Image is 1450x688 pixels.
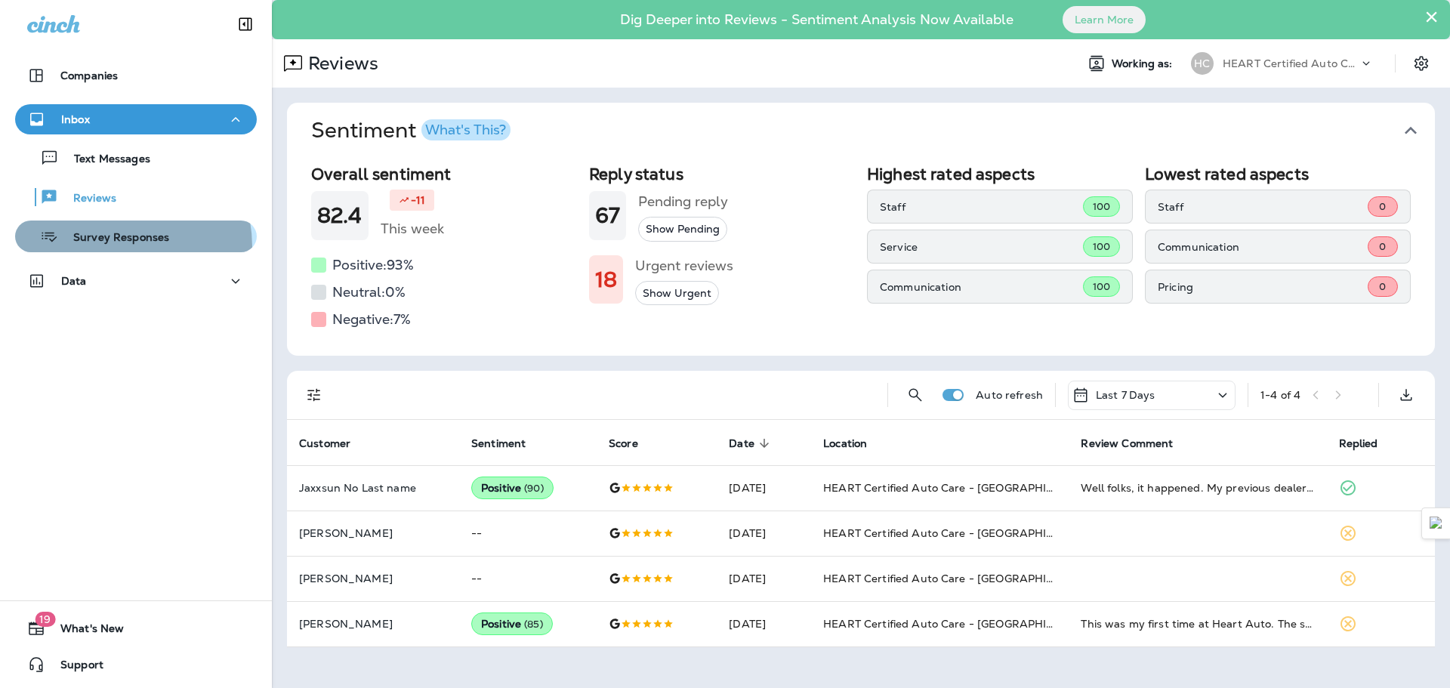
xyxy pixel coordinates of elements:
span: ( 85 ) [524,618,543,631]
p: Reviews [302,52,378,75]
button: Show Urgent [635,281,719,306]
button: What's This? [421,119,511,140]
td: -- [459,556,597,601]
div: HC [1191,52,1214,75]
p: Communication [1158,241,1368,253]
button: Search Reviews [900,380,930,410]
button: Reviews [15,181,257,213]
button: 19What's New [15,613,257,643]
button: Support [15,649,257,680]
button: Survey Responses [15,221,257,252]
span: Replied [1339,437,1378,450]
td: -- [459,511,597,556]
p: Staff [1158,201,1368,213]
span: HEART Certified Auto Care - [GEOGRAPHIC_DATA] [823,481,1094,495]
button: Show Pending [638,217,727,242]
span: 100 [1093,280,1110,293]
h1: 82.4 [317,203,362,228]
p: Survey Responses [58,231,169,245]
p: Companies [60,69,118,82]
h5: Urgent reviews [635,254,733,278]
h5: Positive: 93 % [332,253,414,277]
h5: Neutral: 0 % [332,280,406,304]
span: Customer [299,437,350,450]
span: 100 [1093,200,1110,213]
p: Jaxxsun No Last name [299,482,447,494]
p: Inbox [61,113,90,125]
p: Data [61,275,87,287]
h5: Negative: 7 % [332,307,411,332]
span: 100 [1093,240,1110,253]
button: Export as CSV [1391,380,1421,410]
button: Filters [299,380,329,410]
button: Settings [1408,50,1435,77]
button: Text Messages [15,142,257,174]
td: [DATE] [717,465,811,511]
p: Text Messages [59,153,150,167]
button: Collapse Sidebar [224,9,267,39]
h1: 18 [595,267,617,292]
span: Review Comment [1081,437,1173,450]
span: 19 [35,612,55,627]
p: Service [880,241,1083,253]
td: [DATE] [717,601,811,646]
h5: This week [381,217,444,241]
span: ( 90 ) [524,482,544,495]
span: 0 [1379,200,1386,213]
div: 1 - 4 of 4 [1260,389,1300,401]
div: What's This? [425,123,506,137]
span: HEART Certified Auto Care - [GEOGRAPHIC_DATA] [823,526,1094,540]
span: Score [609,437,638,450]
button: Inbox [15,104,257,134]
h5: Pending reply [638,190,728,214]
p: Dig Deeper into Reviews - Sentiment Analysis Now Available [576,17,1057,22]
span: Review Comment [1081,437,1192,450]
span: Sentiment [471,437,526,450]
span: 0 [1379,240,1386,253]
p: Auto refresh [976,389,1043,401]
td: [DATE] [717,556,811,601]
span: Date [729,437,774,450]
div: Well folks, it happened. My previous dealer serviced Audi A3. One morning on my way to work. My A... [1081,480,1314,495]
h2: Highest rated aspects [867,165,1133,184]
p: -11 [411,193,425,208]
p: [PERSON_NAME] [299,572,447,585]
p: Pricing [1158,281,1368,293]
div: Positive [471,612,553,635]
td: [DATE] [717,511,811,556]
h2: Overall sentiment [311,165,577,184]
p: Communication [880,281,1083,293]
span: Location [823,437,867,450]
img: Detect Auto [1430,517,1443,530]
p: Last 7 Days [1096,389,1155,401]
span: Sentiment [471,437,545,450]
p: [PERSON_NAME] [299,618,447,630]
h1: 67 [595,203,620,228]
span: What's New [45,622,124,640]
div: This was my first time at Heart Auto. The staff were so warm and helpful. I had to replace all of... [1081,616,1314,631]
span: Working as: [1112,57,1176,70]
h2: Reply status [589,165,855,184]
p: [PERSON_NAME] [299,527,447,539]
button: Companies [15,60,257,91]
span: Replied [1339,437,1398,450]
p: Staff [880,201,1083,213]
span: Customer [299,437,370,450]
span: Location [823,437,887,450]
span: HEART Certified Auto Care - [GEOGRAPHIC_DATA] [823,572,1094,585]
span: HEART Certified Auto Care - [GEOGRAPHIC_DATA] [823,617,1094,631]
div: SentimentWhat's This? [287,159,1435,356]
span: Score [609,437,658,450]
h2: Lowest rated aspects [1145,165,1411,184]
p: Reviews [58,192,116,206]
button: Learn More [1063,6,1146,33]
span: 0 [1379,280,1386,293]
button: SentimentWhat's This? [299,103,1447,159]
span: Date [729,437,754,450]
h1: Sentiment [311,118,511,143]
button: Close [1424,5,1439,29]
button: Data [15,266,257,296]
div: Positive [471,477,554,499]
span: Support [45,659,103,677]
p: HEART Certified Auto Care [1223,57,1359,69]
